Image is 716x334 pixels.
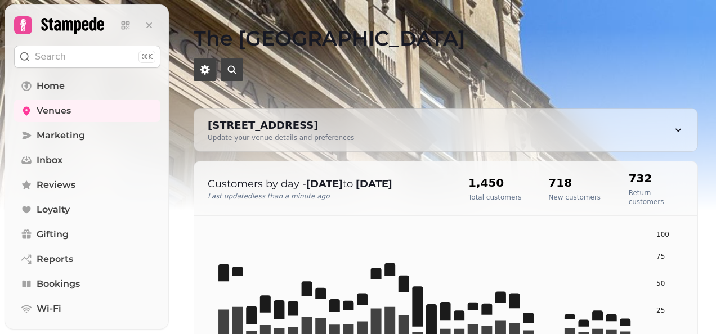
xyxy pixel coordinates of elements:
[37,178,75,192] span: Reviews
[208,118,354,133] div: [STREET_ADDRESS]
[656,279,665,287] tspan: 50
[14,149,160,171] a: Inbox
[548,175,601,191] h2: 718
[548,193,601,202] p: New customers
[208,192,446,201] p: Last updated less than a minute ago
[629,188,688,206] p: Return customers
[14,100,160,122] a: Venues
[35,50,66,64] p: Search
[656,306,665,314] tspan: 25
[468,175,522,191] h2: 1,450
[656,252,665,260] tspan: 75
[37,277,80,291] span: Bookings
[37,154,62,167] span: Inbox
[14,174,160,196] a: Reviews
[356,178,392,190] strong: [DATE]
[37,302,61,315] span: Wi-Fi
[306,178,343,190] strong: [DATE]
[629,170,688,186] h2: 732
[14,46,160,68] button: Search⌘K
[14,75,160,97] a: Home
[208,176,446,192] p: Customers by day - to
[14,198,160,221] a: Loyalty
[468,193,522,202] p: Total customers
[208,133,354,142] div: Update your venue details and preferences
[14,297,160,320] a: Wi-Fi
[37,203,70,216] span: Loyalty
[37,129,85,142] span: Marketing
[14,248,160,270] a: Reports
[14,273,160,295] a: Bookings
[37,228,69,241] span: Gifting
[14,223,160,246] a: Gifting
[138,51,155,63] div: ⌘K
[14,124,160,147] a: Marketing
[37,104,71,118] span: Venues
[37,79,65,93] span: Home
[37,252,73,266] span: Reports
[656,231,669,238] tspan: 100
